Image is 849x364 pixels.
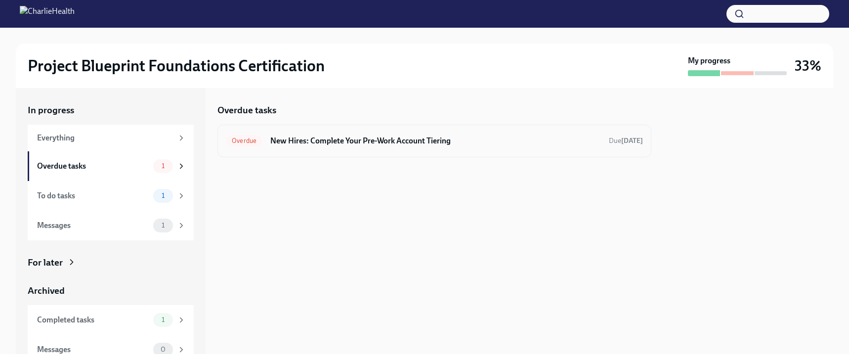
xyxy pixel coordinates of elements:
[20,6,75,22] img: CharlieHealth
[270,136,601,146] h6: New Hires: Complete Your Pre-Work Account Tiering
[28,256,63,269] div: For later
[37,344,149,355] div: Messages
[621,136,643,145] strong: [DATE]
[609,136,643,145] span: Due
[28,104,194,117] a: In progress
[28,211,194,240] a: Messages1
[28,151,194,181] a: Overdue tasks1
[28,56,325,76] h2: Project Blueprint Foundations Certification
[37,133,173,143] div: Everything
[609,136,643,145] span: September 8th, 2025 11:00
[28,305,194,335] a: Completed tasks1
[37,315,149,325] div: Completed tasks
[28,284,194,297] a: Archived
[156,222,170,229] span: 1
[226,133,643,149] a: OverdueNew Hires: Complete Your Pre-Work Account TieringDue[DATE]
[156,316,170,323] span: 1
[156,192,170,199] span: 1
[28,181,194,211] a: To do tasks1
[156,162,170,170] span: 1
[226,137,262,144] span: Overdue
[28,125,194,151] a: Everything
[688,55,730,66] strong: My progress
[37,220,149,231] div: Messages
[37,161,149,172] div: Overdue tasks
[155,346,171,353] span: 0
[217,104,276,117] h5: Overdue tasks
[37,190,149,201] div: To do tasks
[28,256,194,269] a: For later
[795,57,821,75] h3: 33%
